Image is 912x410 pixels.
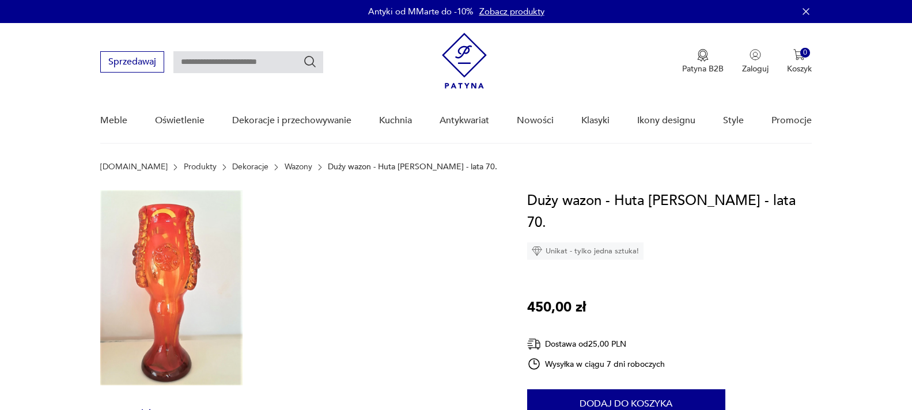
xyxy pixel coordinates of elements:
a: Dekoracje [232,162,268,172]
a: Antykwariat [440,98,489,143]
a: Produkty [184,162,217,172]
button: Sprzedawaj [100,51,164,73]
a: Wazony [285,162,312,172]
div: Wysyłka w ciągu 7 dni roboczych [527,357,665,371]
button: Patyna B2B [682,49,724,74]
div: 0 [800,48,810,58]
p: 450,00 zł [527,297,586,318]
p: Patyna B2B [682,63,724,74]
p: Duży wazon - Huta [PERSON_NAME] - lata 70. [328,162,497,172]
img: Ikona dostawy [527,337,541,351]
a: Nowości [517,98,554,143]
div: Dostawa od 25,00 PLN [527,337,665,351]
img: Zdjęcie produktu Duży wazon - Huta Laura - lata 70. [100,190,243,385]
button: Szukaj [303,55,317,69]
img: Ikonka użytkownika [750,49,761,60]
img: Ikona medalu [697,49,709,62]
a: Sprzedawaj [100,59,164,67]
a: Ikony designu [637,98,695,143]
a: Oświetlenie [155,98,205,143]
p: Antyki od MMarte do -10% [368,6,474,17]
a: Style [723,98,744,143]
button: 0Koszyk [787,49,812,74]
a: Ikona medaluPatyna B2B [682,49,724,74]
p: Zaloguj [742,63,769,74]
a: Kuchnia [379,98,412,143]
img: Patyna - sklep z meblami i dekoracjami vintage [442,33,487,89]
a: [DOMAIN_NAME] [100,162,168,172]
a: Klasyki [581,98,610,143]
a: Meble [100,98,127,143]
img: Ikona koszyka [793,49,805,60]
button: Zaloguj [742,49,769,74]
h1: Duży wazon - Huta [PERSON_NAME] - lata 70. [527,190,812,234]
img: Ikona diamentu [532,246,542,256]
a: Promocje [771,98,812,143]
a: Dekoracje i przechowywanie [232,98,351,143]
a: Zobacz produkty [479,6,544,17]
div: Unikat - tylko jedna sztuka! [527,242,644,260]
p: Koszyk [787,63,812,74]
